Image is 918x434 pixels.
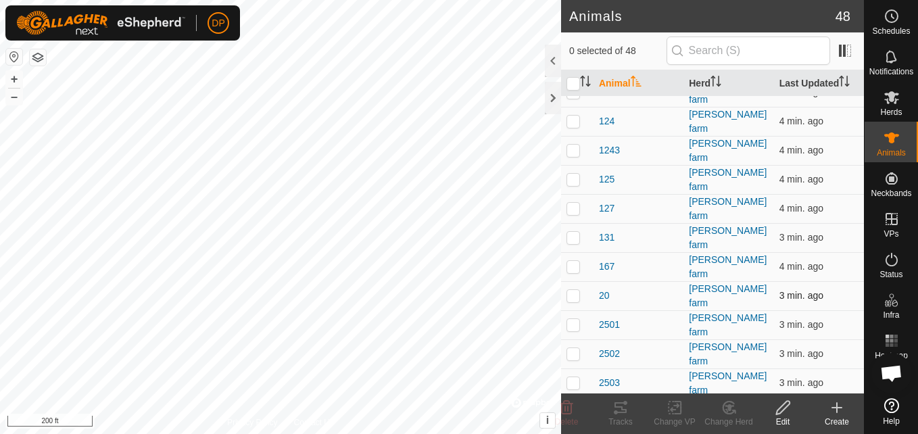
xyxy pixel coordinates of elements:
span: Oct 14, 2025, 8:38 AM [779,232,823,243]
span: Status [879,270,902,279]
div: [PERSON_NAME] farm [689,107,768,136]
div: [PERSON_NAME] farm [689,224,768,252]
span: 131 [599,231,614,245]
div: [PERSON_NAME] farm [689,311,768,339]
div: [PERSON_NAME] farm [689,253,768,281]
span: 48 [836,6,850,26]
th: Herd [683,70,773,97]
div: [PERSON_NAME] farm [689,282,768,310]
span: Oct 14, 2025, 8:38 AM [779,319,823,330]
div: Create [810,416,864,428]
div: [PERSON_NAME] farm [689,166,768,194]
span: 124 [599,114,614,128]
a: Help [865,393,918,431]
p-sorticon: Activate to sort [631,78,642,89]
span: 1243 [599,143,620,158]
div: Edit [756,416,810,428]
th: Last Updated [774,70,864,97]
div: Change Herd [702,416,756,428]
span: 2503 [599,376,620,390]
span: 2501 [599,318,620,332]
p-sorticon: Activate to sort [710,78,721,89]
p-sorticon: Activate to sort [580,78,591,89]
div: [PERSON_NAME] farm [689,137,768,165]
button: Reset Map [6,49,22,65]
button: i [540,413,555,428]
button: + [6,71,22,87]
span: Heatmap [875,352,908,360]
span: 127 [599,201,614,216]
span: 20 [599,289,610,303]
input: Search (S) [667,37,830,65]
span: Oct 14, 2025, 8:38 AM [779,174,823,185]
h2: Animals [569,8,836,24]
span: 2502 [599,347,620,361]
span: Oct 14, 2025, 8:38 AM [779,145,823,155]
span: DP [212,16,224,30]
img: Gallagher Logo [16,11,185,35]
a: Privacy Policy [227,416,278,429]
span: Animals [877,149,906,157]
span: 125 [599,172,614,187]
div: [PERSON_NAME] farm [689,195,768,223]
a: Contact Us [294,416,334,429]
div: Open chat [871,353,912,393]
span: Oct 14, 2025, 8:38 AM [779,348,823,359]
span: Herds [880,108,902,116]
span: 0 selected of 48 [569,44,667,58]
span: Oct 14, 2025, 8:38 AM [779,203,823,214]
div: Tracks [594,416,648,428]
div: [PERSON_NAME] farm [689,369,768,397]
span: Oct 14, 2025, 8:38 AM [779,290,823,301]
span: 167 [599,260,614,274]
span: Notifications [869,68,913,76]
span: Oct 14, 2025, 8:38 AM [779,261,823,272]
span: Neckbands [871,189,911,197]
span: Delete [555,417,579,427]
span: i [546,414,549,426]
p-sorticon: Activate to sort [839,78,850,89]
span: Schedules [872,27,910,35]
button: Map Layers [30,49,46,66]
span: Oct 14, 2025, 8:38 AM [779,116,823,126]
div: [PERSON_NAME] farm [689,340,768,368]
div: Change VP [648,416,702,428]
button: – [6,89,22,105]
span: Help [883,417,900,425]
span: Oct 14, 2025, 8:38 AM [779,377,823,388]
span: Infra [883,311,899,319]
th: Animal [594,70,683,97]
span: VPs [884,230,898,238]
